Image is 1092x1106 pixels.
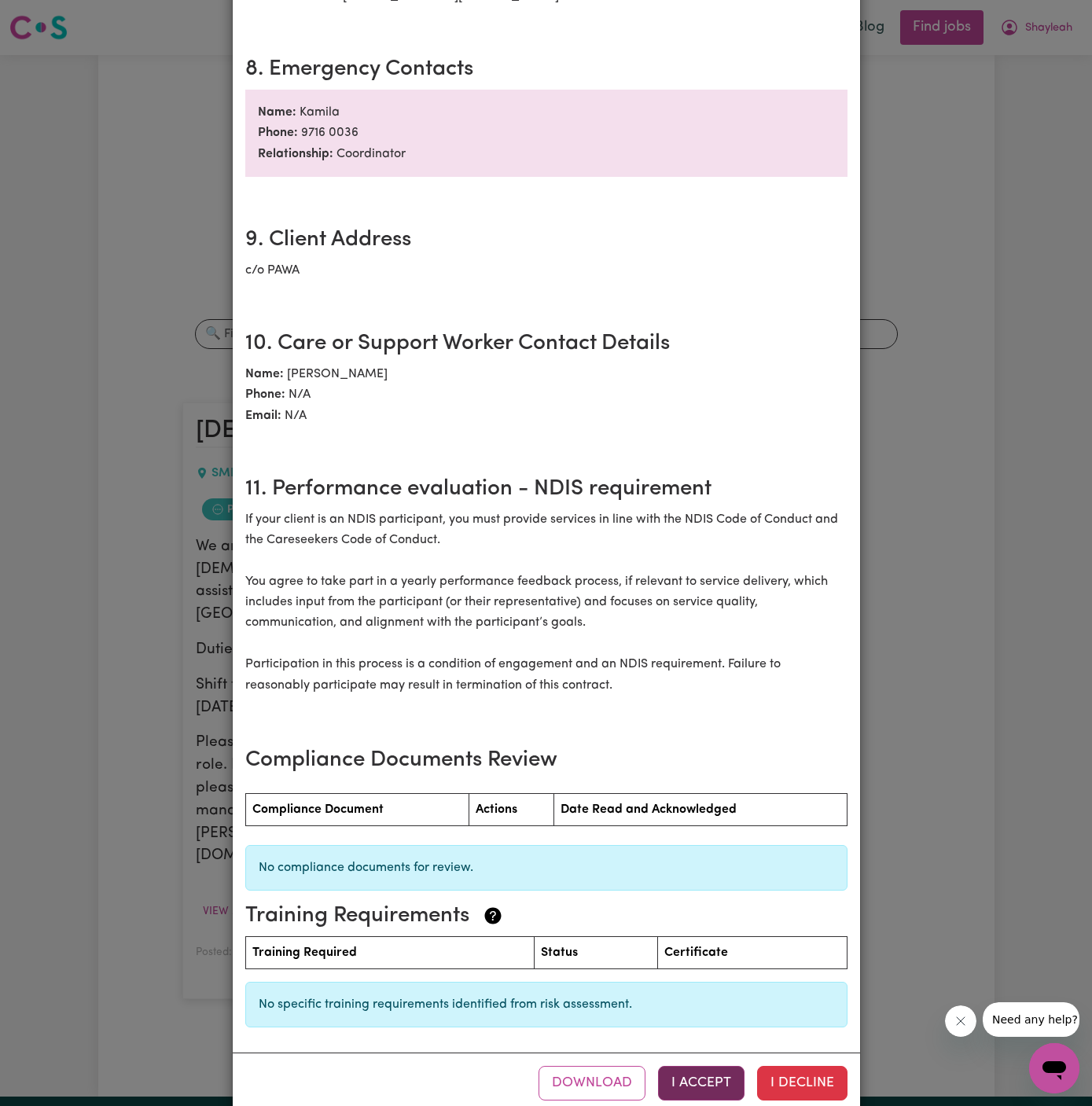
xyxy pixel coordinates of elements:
h2: 9. Client Address [245,227,847,254]
button: Download contract [539,1066,645,1100]
th: Actions [469,794,553,826]
th: Date Read and Acknowledged [554,794,847,826]
p: [PERSON_NAME] N/A N/A [245,364,847,426]
p: c/o PAWA [245,260,847,281]
h2: 8. Emergency Contacts [245,57,847,83]
p: Kamila 9716 0036 Coordinator [245,90,847,177]
p: If your client is an NDIS participant, you must provide services in line with the NDIS Code of Co... [245,509,847,717]
button: Decline the contract terms [757,1066,847,1100]
h2: 11. Performance evaluation - NDIS requirement [245,476,847,503]
div: No compliance documents for review. [245,845,847,891]
b: Phone: [245,388,285,401]
b: Name: [245,368,284,380]
b: Phone: [258,127,298,139]
th: Training Required [245,936,535,968]
iframe: Button to launch messaging window [1029,1043,1079,1093]
th: Status [535,936,658,968]
button: Accept the contract terms [658,1066,745,1100]
b: Email: [245,410,281,422]
iframe: Message from company [983,1002,1079,1037]
th: Compliance Document [245,794,469,826]
th: Certificate [658,936,847,968]
div: No specific training requirements identified from risk assessment. [245,982,847,1027]
iframe: Close message [945,1005,976,1037]
h3: Training Requirements [245,903,835,930]
h3: Compliance Documents Review [245,748,847,774]
h2: 10. Care or Support Worker Contact Details [245,331,847,358]
b: Name: [258,106,296,119]
b: Relationship: [258,148,333,160]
